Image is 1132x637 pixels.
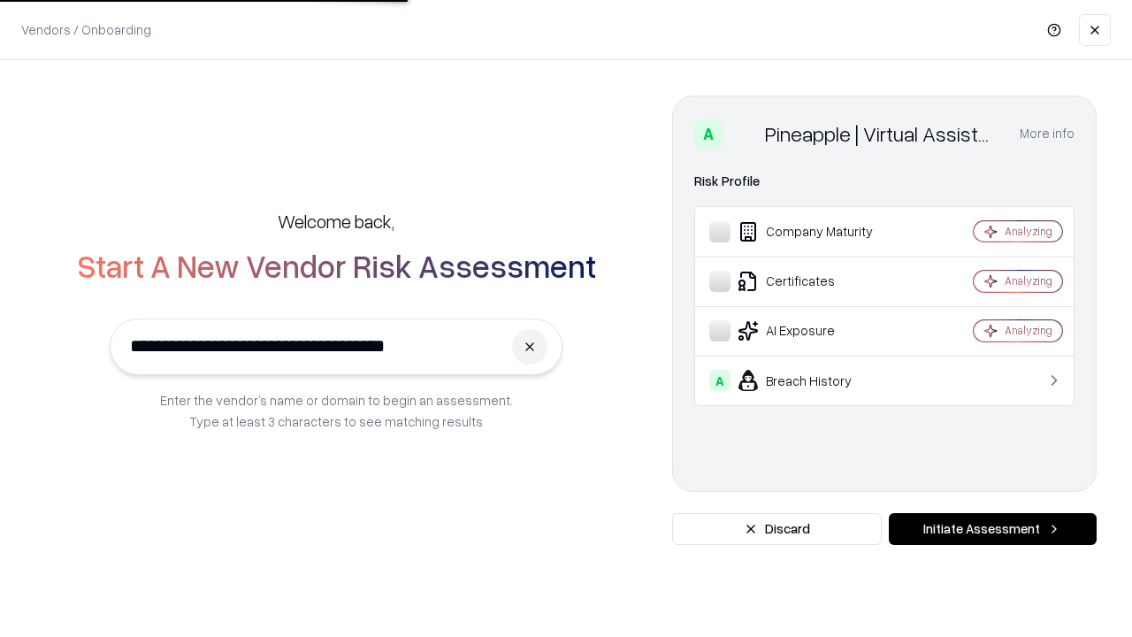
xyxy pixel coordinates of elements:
[709,370,730,391] div: A
[1005,273,1052,288] div: Analyzing
[694,171,1075,192] div: Risk Profile
[1005,323,1052,338] div: Analyzing
[77,248,596,283] h2: Start A New Vendor Risk Assessment
[1020,118,1075,150] button: More info
[709,221,921,242] div: Company Maturity
[160,389,513,432] p: Enter the vendor’s name or domain to begin an assessment. Type at least 3 characters to see match...
[709,370,921,391] div: Breach History
[21,20,151,39] p: Vendors / Onboarding
[278,209,394,234] h5: Welcome back,
[694,119,723,148] div: A
[709,271,921,292] div: Certificates
[765,119,998,148] div: Pineapple | Virtual Assistant Agency
[709,320,921,342] div: AI Exposure
[1005,224,1052,239] div: Analyzing
[730,119,758,148] img: Pineapple | Virtual Assistant Agency
[889,513,1097,545] button: Initiate Assessment
[672,513,882,545] button: Discard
